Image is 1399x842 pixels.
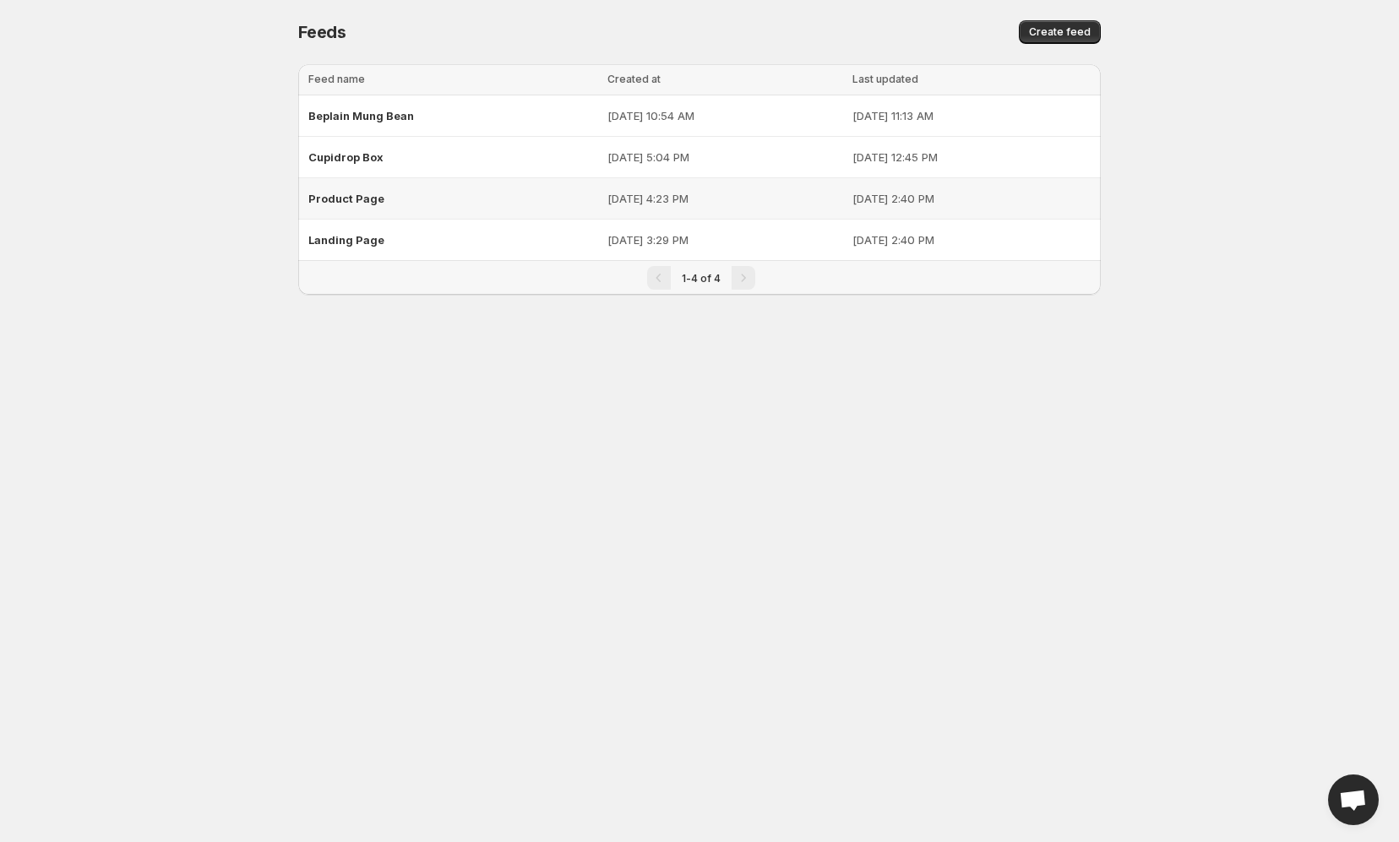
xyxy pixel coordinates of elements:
p: [DATE] 2:40 PM [852,231,1091,248]
p: [DATE] 4:23 PM [607,190,842,207]
p: [DATE] 10:54 AM [607,107,842,124]
p: [DATE] 11:13 AM [852,107,1091,124]
p: [DATE] 12:45 PM [852,149,1091,166]
span: Beplain Mung Bean [308,109,414,122]
nav: Pagination [298,260,1101,295]
span: Create feed [1029,25,1091,39]
span: 1-4 of 4 [682,272,721,285]
span: Feeds [298,22,346,42]
p: [DATE] 2:40 PM [852,190,1091,207]
span: Feed name [308,73,365,85]
span: Cupidrop Box [308,150,384,164]
p: [DATE] 5:04 PM [607,149,842,166]
span: Product Page [308,192,384,205]
span: Landing Page [308,233,384,247]
p: [DATE] 3:29 PM [607,231,842,248]
button: Create feed [1019,20,1101,44]
div: Open chat [1328,774,1379,825]
span: Last updated [852,73,918,85]
span: Created at [607,73,661,85]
